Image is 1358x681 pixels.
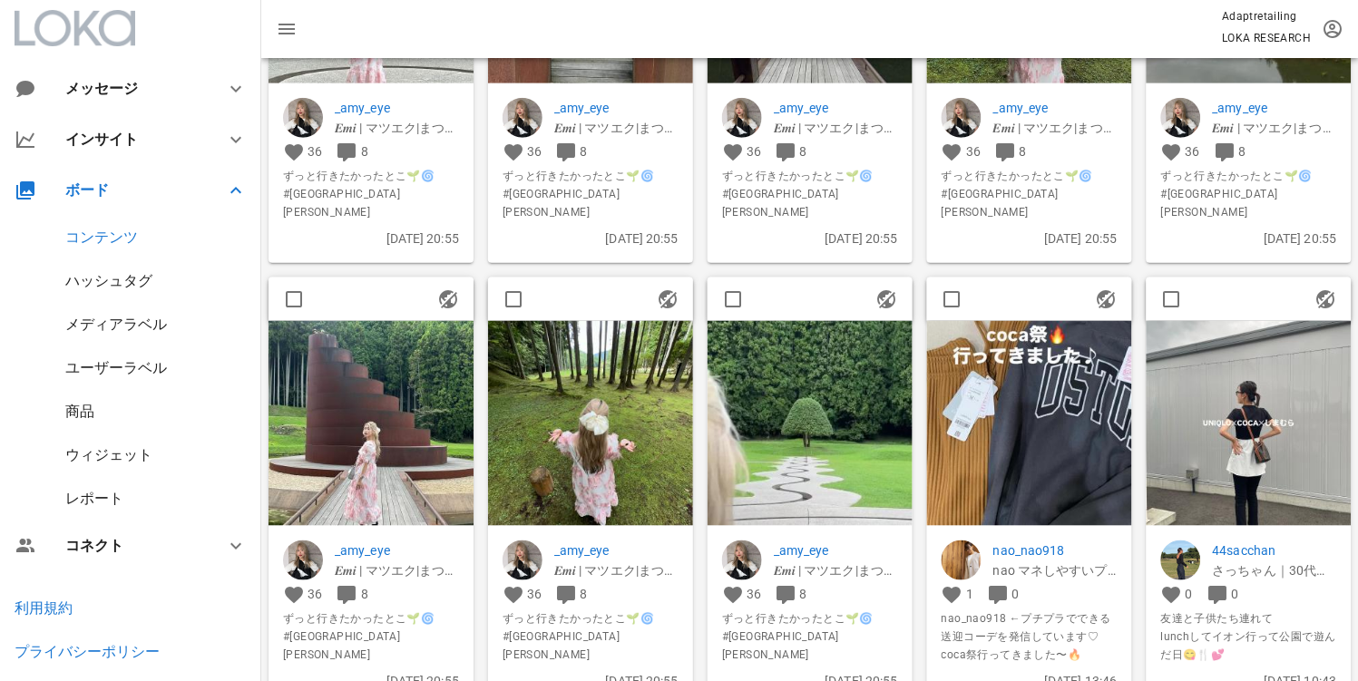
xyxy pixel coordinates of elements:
[722,609,898,627] span: ずっと行きたかったとこ🌱🌀
[65,490,123,507] a: レポート
[1160,609,1336,627] span: 友達と子供たち連れて
[1231,586,1238,600] span: 0
[722,167,898,185] span: ずっと行きたかったとこ🌱🌀
[503,627,679,664] span: #[GEOGRAPHIC_DATA][PERSON_NAME]
[941,609,1117,646] span: nao_nao918 ←プチプラでできる送迎コーデを発信しています♡
[747,144,761,159] span: 36
[65,403,94,420] a: 商品
[283,229,459,248] p: [DATE] 20:55
[1160,167,1336,185] span: ずっと行きたかったとこ🌱🌀
[722,627,898,664] span: #[GEOGRAPHIC_DATA][PERSON_NAME]
[580,586,587,600] span: 8
[283,167,459,185] span: ずっと行きたかったとこ🌱🌀
[708,321,913,526] img: 1484601AQNQxaQEqx5HA4Ghj1DbNQrWPn_xcJ7pcF2-47D5Fb71iTvK6cS6VuobFsV7CeLt2n2hYDPPn0T2qWQiIwWucBd4Ya...
[1185,586,1192,600] span: 0
[1160,229,1336,248] p: [DATE] 20:55
[1185,144,1199,159] span: 36
[361,586,368,600] span: 8
[722,229,898,248] p: [DATE] 20:55
[65,446,152,463] a: ウィジェット
[747,586,761,600] span: 36
[503,98,542,138] img: _amy_eye
[308,144,322,159] span: 36
[308,586,322,600] span: 36
[1212,540,1336,559] a: 44sacchan
[15,599,73,617] div: 利用規約
[941,229,1117,248] p: [DATE] 20:55
[774,98,898,118] a: _amy_eye
[283,98,323,138] img: _amy_eye
[503,540,542,579] img: _amy_eye
[722,540,762,579] img: _amy_eye
[1212,98,1336,118] a: _amy_eye
[941,646,1117,664] span: coca祭行ってきました〜🔥
[335,540,459,559] a: _amy_eye
[65,359,167,376] div: ユーザーラベル
[335,559,459,579] p: 𝑬𝒎𝒊 | マツエク|まつ毛パーマ|アイブロウ|美容|元町|三宮|神戸| eyelash artist
[503,167,679,185] span: ずっと行きたかったとこ🌱🌀
[799,586,806,600] span: 8
[941,185,1117,221] span: #[GEOGRAPHIC_DATA][PERSON_NAME]
[554,559,679,579] p: 𝑬𝒎𝒊 | マツエク|まつ毛パーマ|アイブロウ|美容|元町|三宮|神戸| eyelash artist
[283,609,459,627] span: ずっと行きたかったとこ🌱🌀
[1019,144,1026,159] span: 8
[65,537,203,554] div: コネクト
[722,98,762,138] img: _amy_eye
[992,98,1117,118] a: _amy_eye
[1238,144,1246,159] span: 8
[941,540,981,579] img: nao_nao918
[774,559,898,579] p: 𝑬𝒎𝒊 | マツエク|まつ毛パーマ|アイブロウ|美容|元町|三宮|神戸| eyelash artist
[1160,185,1336,221] span: #[GEOGRAPHIC_DATA][PERSON_NAME]
[1146,321,1351,526] img: 1484522559789183_18390650473127209_4147290767588751096_n.jpg
[65,272,152,289] a: ハッシュタグ
[361,144,368,159] span: 8
[503,609,679,627] span: ずっと行きたかったとこ🌱🌀
[65,229,138,246] a: コンテンツ
[269,321,474,526] img: 1484599560672497_17981985014876060_2476534153958355811_n.jpg
[65,80,196,97] div: メッセージ
[503,185,679,221] span: #[GEOGRAPHIC_DATA][PERSON_NAME]
[1222,7,1311,25] p: Adaptretailing
[65,181,203,199] div: ボード
[1222,29,1311,47] p: LOKA RESEARCH
[580,144,587,159] span: 8
[1212,559,1336,579] p: さっちゃん｜30代ママライフ
[554,540,679,559] a: _amy_eye
[966,586,973,600] span: 1
[554,98,679,118] a: _amy_eye
[503,229,679,248] p: [DATE] 20:55
[527,144,542,159] span: 36
[65,316,167,333] a: メディアラベル
[488,321,693,526] img: 1484600561053723_17981985026876060_7583124117602510088_n.jpg
[283,627,459,664] span: #[GEOGRAPHIC_DATA][PERSON_NAME]
[926,321,1131,526] img: 1484532AQPR_siklmi2dXUDYJzYumBKXq2D8QnOOaHb_ewSNz_BnjuEPqsmC4d5uiB9rCMSV9ez4kK5GHUsCHyeNIHCT0mU_H...
[554,118,679,138] p: 𝑬𝒎𝒊 | マツエク|まつ毛パーマ|アイブロウ|美容|元町|三宮|神戸| eyelash artist
[15,643,160,660] a: プライバシーポリシー
[335,98,459,118] a: _amy_eye
[283,540,323,579] img: _amy_eye
[774,540,898,559] a: _amy_eye
[65,131,203,148] div: インサイト
[992,118,1117,138] p: 𝑬𝒎𝒊 | マツエク|まつ毛パーマ|アイブロウ|美容|元町|三宮|神戸| eyelash artist
[1011,586,1019,600] span: 0
[1160,627,1336,664] span: lunchしてイオン行って公園で遊んだ日😋🍴💕
[1160,98,1200,138] img: _amy_eye
[966,144,981,159] span: 36
[335,118,459,138] p: 𝑬𝒎𝒊 | マツエク|まつ毛パーマ|アイブロウ|美容|元町|三宮|神戸| eyelash artist
[283,185,459,221] span: #[GEOGRAPHIC_DATA][PERSON_NAME]
[1160,540,1200,579] img: 44sacchan
[992,540,1117,559] a: nao_nao918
